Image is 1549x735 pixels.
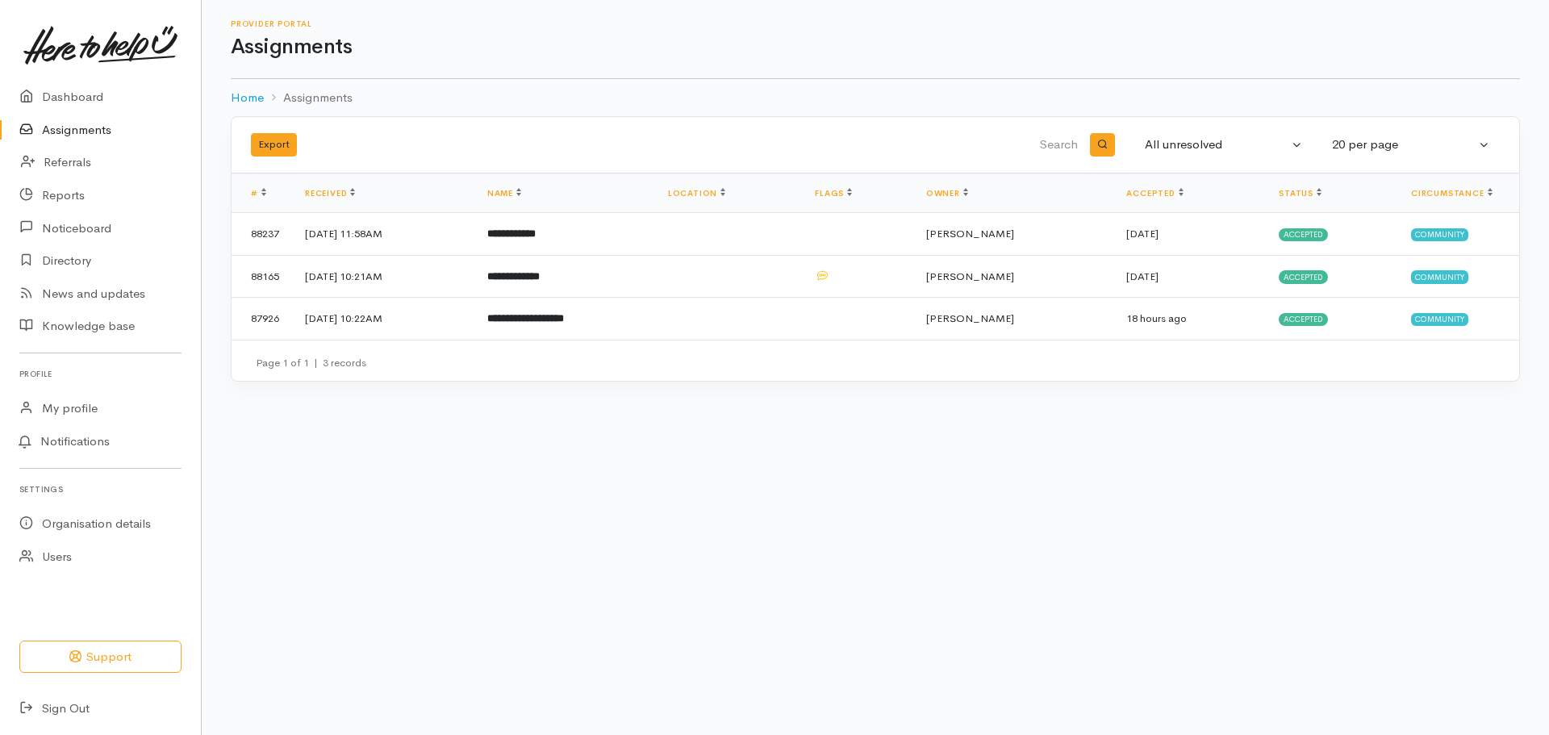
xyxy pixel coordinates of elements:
h6: Profile [19,363,182,385]
div: All unresolved [1145,136,1288,154]
h6: Provider Portal [231,19,1520,28]
td: 87926 [232,298,292,340]
time: [DATE] [1126,227,1159,240]
button: All unresolved [1135,129,1313,161]
td: [DATE] 10:21AM [292,255,474,298]
input: Search [693,126,1081,165]
span: [PERSON_NAME] [926,227,1014,240]
a: Location [668,188,725,198]
td: 88165 [232,255,292,298]
td: 88237 [232,213,292,256]
span: Accepted [1279,313,1328,326]
a: Flags [815,188,852,198]
a: Accepted [1126,188,1183,198]
span: Community [1411,270,1468,283]
nav: breadcrumb [231,79,1520,117]
h1: Assignments [231,35,1520,59]
span: [PERSON_NAME] [926,311,1014,325]
li: Assignments [264,89,353,107]
td: [DATE] 11:58AM [292,213,474,256]
a: Name [487,188,521,198]
time: 18 hours ago [1126,311,1187,325]
span: Accepted [1279,228,1328,241]
td: [DATE] 10:22AM [292,298,474,340]
span: Community [1411,228,1468,241]
button: Support [19,641,182,674]
button: Export [251,133,297,157]
div: 20 per page [1332,136,1476,154]
a: Circumstance [1411,188,1493,198]
a: Status [1279,188,1321,198]
a: # [251,188,266,198]
small: Page 1 of 1 3 records [256,356,366,370]
span: [PERSON_NAME] [926,269,1014,283]
span: Accepted [1279,270,1328,283]
a: Home [231,89,264,107]
a: Received [305,188,355,198]
a: Owner [926,188,968,198]
span: Community [1411,313,1468,326]
time: [DATE] [1126,269,1159,283]
button: 20 per page [1322,129,1500,161]
span: | [314,356,318,370]
h6: Settings [19,478,182,500]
